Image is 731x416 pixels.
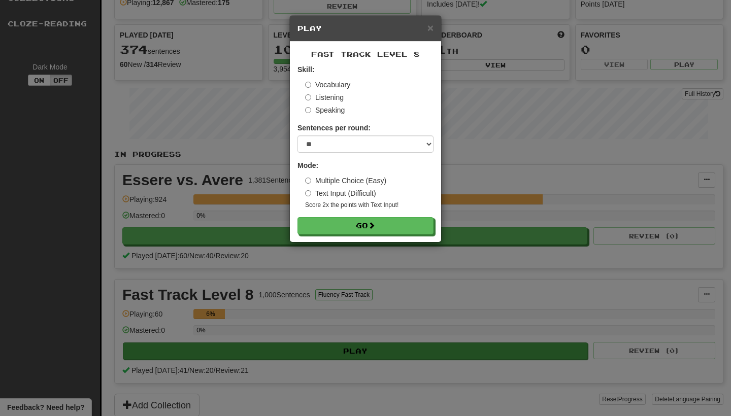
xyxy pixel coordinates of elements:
button: Close [427,22,434,33]
input: Vocabulary [305,82,311,88]
input: Multiple Choice (Easy) [305,178,311,184]
label: Listening [305,92,344,102]
label: Text Input (Difficult) [305,188,376,198]
strong: Skill: [297,65,314,74]
input: Text Input (Difficult) [305,190,311,196]
button: Go [297,217,434,234]
input: Listening [305,94,311,100]
label: Multiple Choice (Easy) [305,176,386,186]
label: Speaking [305,105,345,115]
h5: Play [297,23,434,33]
span: Fast Track Level 8 [311,50,420,58]
label: Sentences per round: [297,123,371,133]
strong: Mode: [297,161,318,169]
label: Vocabulary [305,80,350,90]
span: × [427,22,434,33]
small: Score 2x the points with Text Input ! [305,201,434,210]
input: Speaking [305,107,311,113]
